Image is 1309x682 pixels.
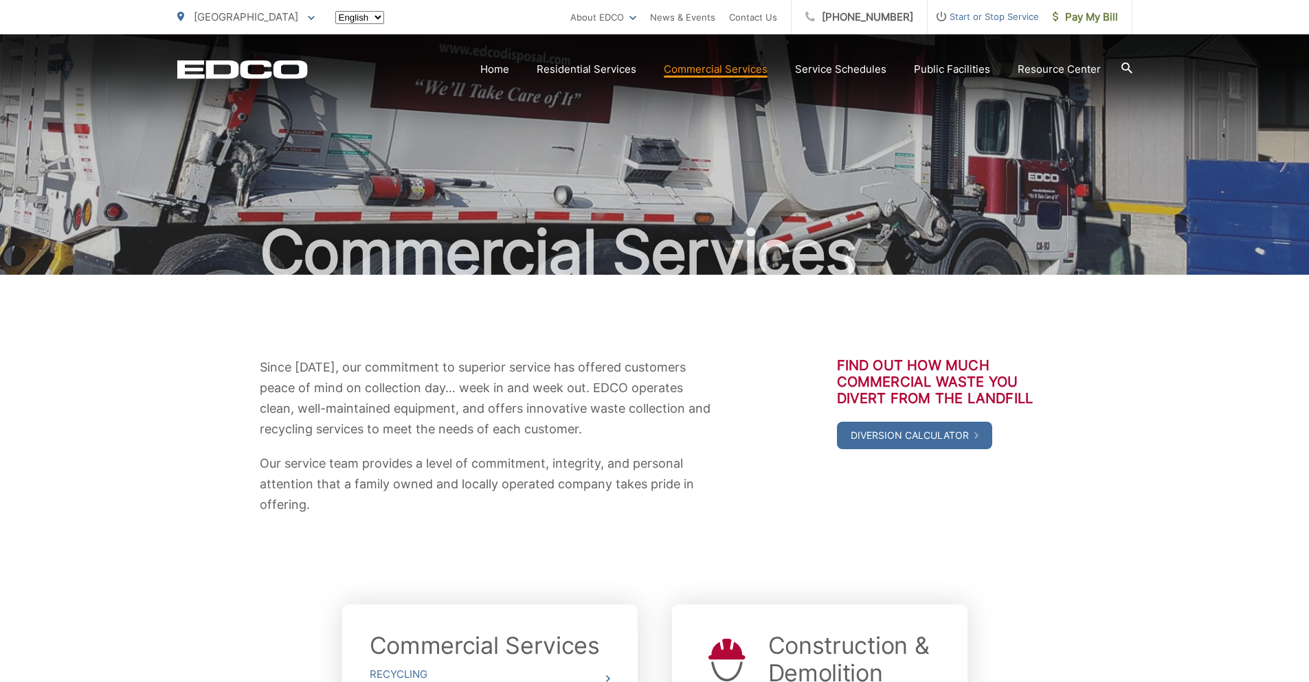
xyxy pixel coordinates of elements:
a: Commercial Services [664,61,768,78]
a: Home [480,61,509,78]
a: EDCD logo. Return to the homepage. [177,60,308,79]
a: News & Events [650,9,715,25]
p: Our service team provides a level of commitment, integrity, and personal attention that a family ... [260,453,720,515]
a: Service Schedules [795,61,886,78]
a: Diversion Calculator [837,422,992,449]
a: Contact Us [729,9,777,25]
a: Commercial Services [370,632,600,659]
a: About EDCO [570,9,636,25]
span: Pay My Bill [1053,9,1118,25]
span: [GEOGRAPHIC_DATA] [194,10,298,23]
a: Public Facilities [914,61,990,78]
a: Residential Services [537,61,636,78]
select: Select a language [335,11,384,24]
p: Since [DATE], our commitment to superior service has offered customers peace of mind on collectio... [260,357,720,440]
h3: Find out how much commercial waste you divert from the landfill [837,357,1050,407]
h1: Commercial Services [177,218,1132,287]
a: Resource Center [1018,61,1101,78]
